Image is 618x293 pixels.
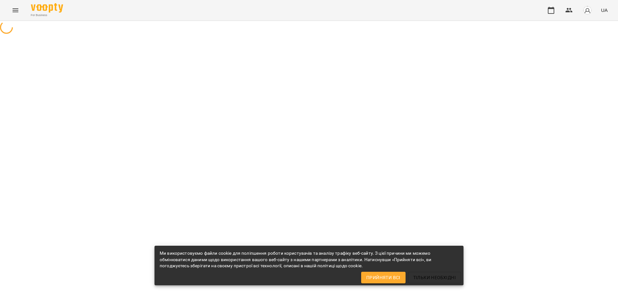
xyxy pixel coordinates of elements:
img: avatar_s.png [583,6,592,15]
img: Voopty Logo [31,3,63,13]
button: Menu [8,3,23,18]
span: UA [601,7,608,14]
button: UA [598,4,610,16]
span: For Business [31,13,63,17]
